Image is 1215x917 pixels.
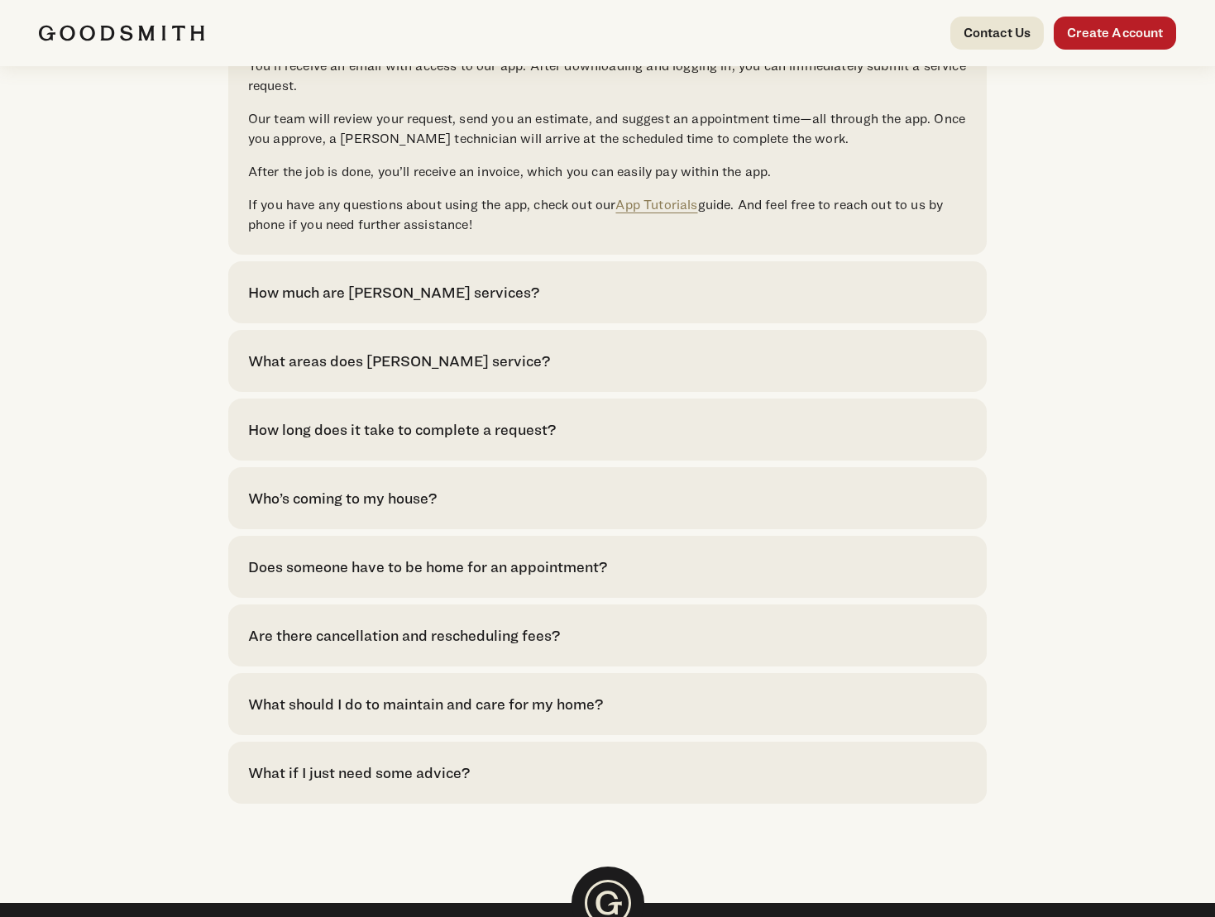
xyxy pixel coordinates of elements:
[248,195,967,235] p: If you have any questions about using the app, check out our guide. And feel free to reach out to...
[615,197,697,213] a: App Tutorials
[248,487,437,509] div: Who’s coming to my house?
[248,162,967,182] p: After the job is done, you’ll receive an invoice, which you can easily pay within the app.
[248,281,539,303] div: How much are [PERSON_NAME] services?
[950,17,1045,50] a: Contact Us
[248,109,967,149] p: Our team will review your request, send you an estimate, and suggest an appointment time—all thro...
[248,624,560,647] div: Are there cancellation and rescheduling fees?
[248,56,967,96] p: You’ll receive an email with access to our app. After downloading and logging in, you can immedia...
[248,556,607,578] div: Does someone have to be home for an appointment?
[248,693,603,715] div: What should I do to maintain and care for my home?
[248,350,550,372] div: What areas does [PERSON_NAME] service?
[1054,17,1176,50] a: Create Account
[248,418,556,441] div: How long does it take to complete a request?
[248,762,470,784] div: What if I just need some advice?
[39,25,204,41] img: Goodsmith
